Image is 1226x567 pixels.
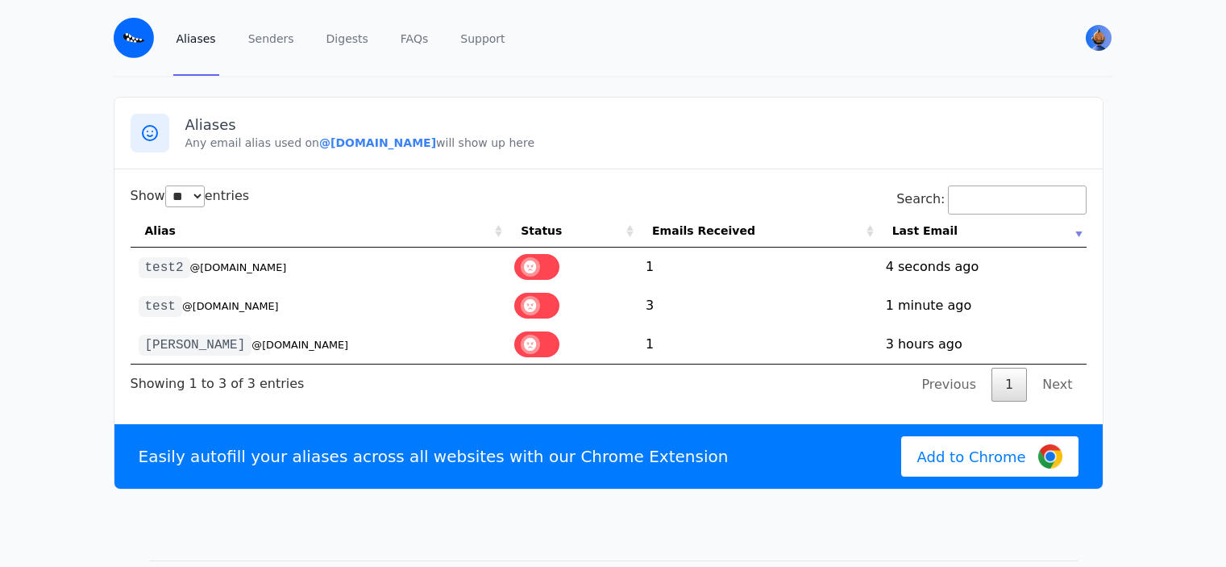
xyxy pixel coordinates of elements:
[1084,23,1113,52] button: User menu
[139,257,190,278] code: test2
[131,188,250,203] label: Show entries
[251,339,348,351] small: @[DOMAIN_NAME]
[908,368,990,402] a: Previous
[917,446,1026,468] span: Add to Chrome
[139,335,252,356] code: [PERSON_NAME]
[131,365,305,394] div: Showing 1 to 3 of 3 entries
[901,436,1078,477] a: Add to Chrome
[878,248,1087,286] td: 4 seconds ago
[878,215,1087,248] th: Last Email: activate to sort column ascending
[638,248,878,286] td: 1
[165,186,205,207] select: Showentries
[638,325,878,364] td: 1
[114,18,154,58] img: Email Monster
[991,368,1027,402] a: 1
[638,286,878,325] td: 3
[139,445,729,468] p: Easily autofill your aliases across all websites with our Chrome Extension
[638,215,878,248] th: Emails Received: activate to sort column ascending
[182,300,279,312] small: @[DOMAIN_NAME]
[319,136,436,149] b: @[DOMAIN_NAME]
[1086,25,1112,51] img: John's Avatar
[896,191,1086,206] label: Search:
[131,215,507,248] th: Alias: activate to sort column ascending
[185,135,1087,151] p: Any email alias used on will show up here
[948,186,1087,215] input: Search:
[190,261,287,273] small: @[DOMAIN_NAME]
[506,215,638,248] th: Status: activate to sort column ascending
[139,296,182,317] code: test
[878,286,1087,325] td: 1 minute ago
[1029,368,1086,402] a: Next
[1038,444,1062,469] img: Google Chrome Logo
[878,325,1087,364] td: 3 hours ago
[185,115,1087,135] h3: Aliases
